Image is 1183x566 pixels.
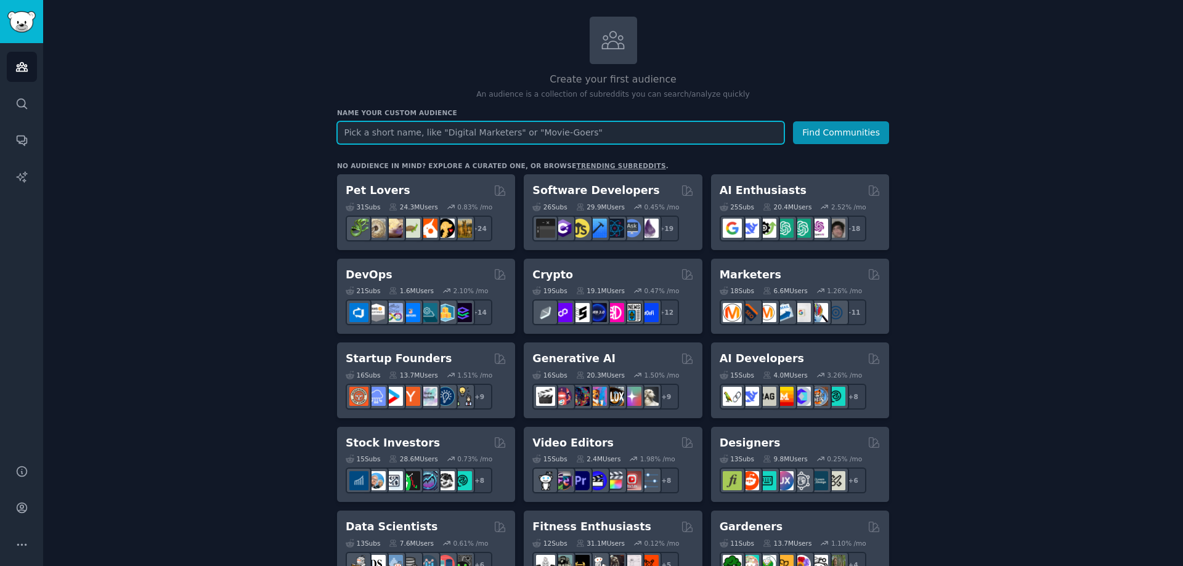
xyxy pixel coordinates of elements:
[576,286,625,295] div: 19.1M Users
[644,371,680,379] div: 1.50 % /mo
[774,303,794,322] img: Emailmarketing
[792,303,811,322] img: googleads
[453,539,489,548] div: 0.61 % /mo
[809,219,828,238] img: OpenAIDev
[389,286,434,295] div: 1.6M Users
[532,435,614,451] h2: Video Editors
[644,203,680,211] div: 0.45 % /mo
[653,384,679,410] div: + 9
[644,539,680,548] div: 0.12 % /mo
[576,455,621,463] div: 2.4M Users
[809,387,828,406] img: llmops
[346,351,452,366] h2: Startup Founders
[640,455,675,463] div: 1.98 % /mo
[401,471,420,490] img: Trading
[571,219,590,238] img: learnjavascript
[809,471,828,490] img: learndesign
[763,455,808,463] div: 9.8M Users
[553,471,572,490] img: editors
[827,455,862,463] div: 0.25 % /mo
[757,471,776,490] img: UI_Design
[346,267,392,283] h2: DevOps
[337,108,889,117] h3: Name your custom audience
[349,303,368,322] img: azuredevops
[653,299,679,325] div: + 12
[640,471,659,490] img: postproduction
[576,539,625,548] div: 31.1M Users
[774,219,794,238] img: chatgpt_promptDesign
[827,286,862,295] div: 1.26 % /mo
[346,435,440,451] h2: Stock Investors
[466,299,492,325] div: + 14
[384,303,403,322] img: Docker_DevOps
[346,371,380,379] div: 16 Sub s
[763,203,811,211] div: 20.4M Users
[622,303,641,322] img: CryptoNews
[453,286,489,295] div: 2.10 % /mo
[571,303,590,322] img: ethstaker
[826,387,845,406] img: AIDevelopersSociety
[720,203,754,211] div: 25 Sub s
[720,183,807,198] h2: AI Enthusiasts
[723,303,742,322] img: content_marketing
[346,519,437,535] h2: Data Scientists
[436,387,455,406] img: Entrepreneurship
[457,203,492,211] div: 0.83 % /mo
[7,11,36,33] img: GummySearch logo
[571,387,590,406] img: deepdream
[389,371,437,379] div: 13.7M Users
[532,519,651,535] h2: Fitness Enthusiasts
[457,455,492,463] div: 0.73 % /mo
[792,387,811,406] img: OpenSourceAI
[622,387,641,406] img: starryai
[740,303,759,322] img: bigseo
[757,387,776,406] img: Rag
[644,286,680,295] div: 0.47 % /mo
[536,387,555,406] img: aivideo
[553,387,572,406] img: dalle2
[453,471,472,490] img: technicalanalysis
[720,455,754,463] div: 13 Sub s
[827,371,862,379] div: 3.26 % /mo
[720,267,781,283] h2: Marketers
[384,219,403,238] img: leopardgeckos
[401,387,420,406] img: ycombinator
[720,371,754,379] div: 15 Sub s
[605,471,624,490] img: finalcutpro
[605,387,624,406] img: FluxAI
[346,539,380,548] div: 13 Sub s
[349,387,368,406] img: EntrepreneurRideAlong
[840,299,866,325] div: + 11
[346,286,380,295] div: 21 Sub s
[553,303,572,322] img: 0xPolygon
[401,303,420,322] img: DevOpsLinks
[384,387,403,406] img: startup
[389,203,437,211] div: 24.3M Users
[401,219,420,238] img: turtle
[809,303,828,322] img: MarketingResearch
[774,471,794,490] img: UXDesign
[757,303,776,322] img: AskMarketing
[640,387,659,406] img: DreamBooth
[792,471,811,490] img: userexperience
[723,387,742,406] img: LangChain
[840,384,866,410] div: + 8
[826,219,845,238] img: ArtificalIntelligence
[337,72,889,87] h2: Create your first audience
[436,219,455,238] img: PetAdvice
[367,387,386,406] img: SaaS
[346,183,410,198] h2: Pet Lovers
[720,539,754,548] div: 11 Sub s
[763,286,808,295] div: 6.6M Users
[466,467,492,493] div: + 8
[536,471,555,490] img: gopro
[605,219,624,238] img: reactnative
[453,387,472,406] img: growmybusiness
[826,471,845,490] img: UX_Design
[840,467,866,493] div: + 6
[588,387,607,406] img: sdforall
[831,539,866,548] div: 1.10 % /mo
[436,471,455,490] img: swingtrading
[367,219,386,238] img: ballpython
[763,371,808,379] div: 4.0M Users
